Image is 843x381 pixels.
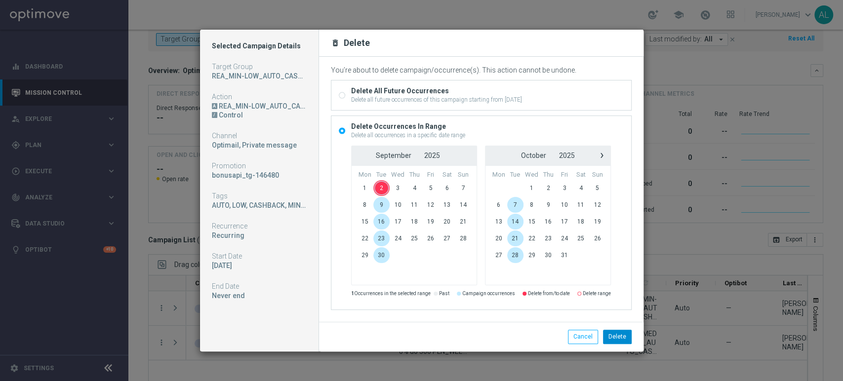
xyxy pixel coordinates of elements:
span: 20 [439,214,455,229]
span: 10 [557,197,573,213]
button: › [596,149,608,162]
th: weekday [589,171,605,179]
strong: 1 [351,291,354,296]
button: October [515,149,553,162]
th: weekday [523,171,540,179]
span: 22 [523,230,540,246]
span: 6 [439,180,455,196]
span: 18 [406,214,422,229]
span: 15 [357,214,373,229]
span: 16 [373,214,390,229]
label: Past [439,290,449,298]
th: weekday [490,171,507,179]
span: 15 [523,214,540,229]
h2: Delete [344,37,370,49]
span: 19 [589,214,605,229]
span: 24 [390,230,406,246]
span: 8 [357,197,373,213]
span: 25 [406,230,422,246]
bs-daterangepicker-inline-container: calendar [351,146,611,285]
div: Control [219,111,306,119]
span: 10 [390,197,406,213]
div: Recurrence [212,222,307,230]
th: weekday [373,171,390,179]
th: weekday [540,171,556,179]
span: 14 [455,197,472,213]
div: Promotion [212,161,307,170]
div: You’re about to delete campaign/occurrence(s). This action cannot be undone. [331,66,632,75]
span: 13 [490,214,507,229]
div: / [212,112,218,118]
span: 29 [523,247,540,263]
span: 20 [490,230,507,246]
div: Optimail, Private message [212,141,307,150]
div: Never end [212,291,307,300]
span: 2 [540,180,556,196]
button: 2025 [418,149,446,162]
span: 4 [572,180,589,196]
span: 12 [589,197,605,213]
span: 9 [373,197,390,213]
span: 11 [406,197,422,213]
span: 2 [373,180,390,196]
span: 22 [357,230,373,246]
span: 9 [540,197,556,213]
span: 18 [572,214,589,229]
div: Channel [212,131,307,140]
label: Delete from/to date [528,290,570,298]
div: 01 Jul 2025, Tuesday [212,261,307,270]
div: Delete all occurrences in a specific date range [351,131,465,140]
span: September [376,152,411,159]
th: weekday [357,171,373,179]
bs-datepicker-navigation-view: ​ ​ ​ [487,149,608,162]
button: September [369,149,418,162]
div: bonusapi_tg-146480 [212,171,307,180]
div: REA_MIN-LOW_AUTO_CASHBACK_SEMI 50% do 100 PLN_WEEKLY [212,102,307,111]
span: 31 [557,247,573,263]
th: weekday [439,171,455,179]
div: Action [212,92,307,101]
div: Start Date [212,252,307,261]
label: Campaign occurrences [462,290,515,298]
span: 3 [390,180,406,196]
label: Delete range [583,290,611,298]
i: delete_forever [331,38,340,47]
span: 24 [557,230,573,246]
div: DN [212,111,307,119]
span: 28 [455,230,472,246]
th: weekday [572,171,589,179]
div: Delete Occurrences In Range [351,122,465,131]
div: End Date [212,282,307,291]
th: weekday [423,171,439,179]
span: 13 [439,197,455,213]
span: 7 [455,180,472,196]
span: 3 [557,180,573,196]
span: 14 [507,214,523,229]
span: 1 [357,180,373,196]
span: 26 [589,230,605,246]
button: Delete [603,330,632,343]
span: 25 [572,230,589,246]
span: 27 [439,230,455,246]
span: 5 [589,180,605,196]
div: A [212,103,218,109]
span: 12 [423,197,439,213]
span: 2025 [424,152,440,159]
span: 5 [423,180,439,196]
span: 6 [490,197,507,213]
div: Tags [212,191,307,200]
span: 21 [455,214,472,229]
span: 21 [507,230,523,246]
button: Cancel [568,330,598,343]
span: 30 [540,247,556,263]
span: 7 [507,197,523,213]
th: weekday [406,171,422,179]
span: 2025 [559,152,575,159]
span: 4 [406,180,422,196]
button: 2025 [553,149,581,162]
bs-datepicker-navigation-view: ​ ​ ​ [354,149,475,162]
div: Delete all future occurrences of this campaign starting from [DATE] [351,95,522,104]
span: 28 [507,247,523,263]
div: REA_MIN-LOW_AUTO_CASHBACK_SEMI 50% do 100 PLN_WEEKLY [219,102,306,111]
